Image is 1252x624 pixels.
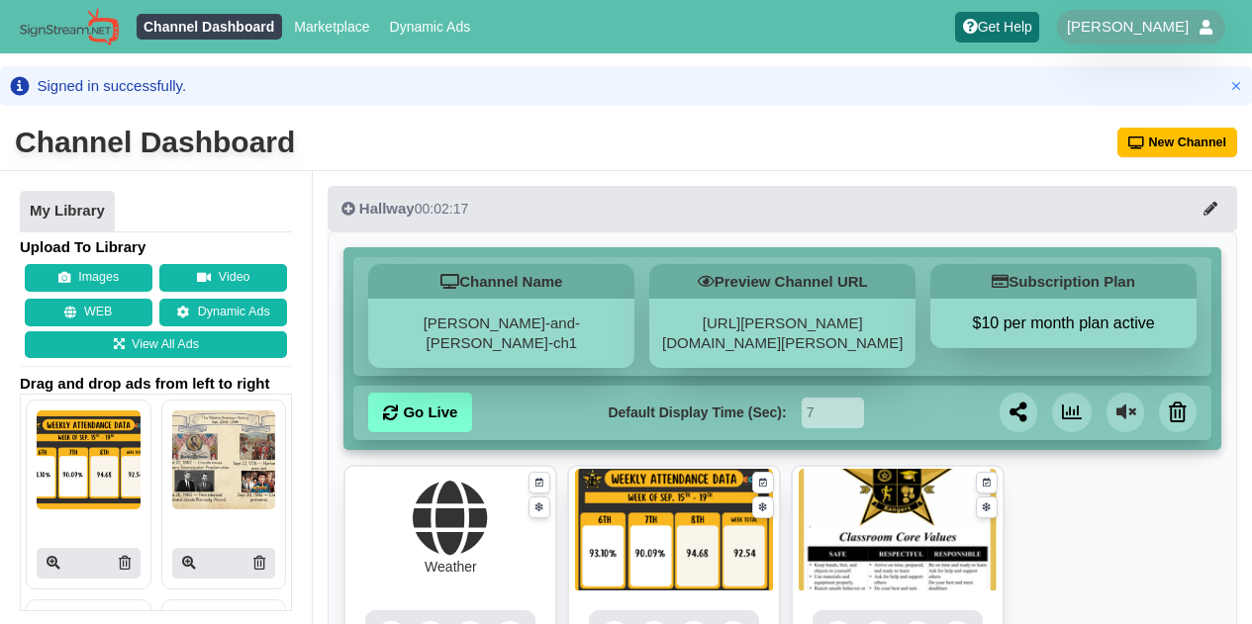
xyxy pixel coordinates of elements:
div: Channel Dashboard [15,123,295,162]
img: P250x250 image processing20250922 1764768 s82nzq [172,410,276,509]
img: P250x250 image processing20250923 1793698 13iyj1q [37,410,141,509]
span: [PERSON_NAME] [1067,17,1189,37]
span: Hallway [359,200,415,217]
a: My Library [20,191,115,232]
a: Channel Dashboard [137,14,282,40]
a: View All Ads [25,331,287,359]
a: Dynamic Ads [382,14,478,40]
h5: Preview Channel URL [649,264,915,299]
button: Hallway00:02:17 [328,186,1237,231]
button: Video [159,264,287,292]
input: Seconds [802,398,864,428]
img: Sign Stream.NET [20,8,119,46]
button: $10 per month plan active [930,313,1197,333]
label: Default Display Time (Sec): [608,402,786,423]
a: Get Help [955,12,1039,43]
h5: Channel Name [368,264,634,299]
div: [PERSON_NAME]-and-[PERSON_NAME]-ch1 [368,299,634,368]
h4: Upload To Library [20,237,292,257]
a: Dynamic Ads [159,299,287,326]
div: 00:02:17 [341,199,468,219]
span: Drag and drop ads from left to right [20,374,292,394]
a: Marketplace [287,14,377,40]
a: Go Live [368,393,472,432]
button: WEB [25,299,152,326]
div: Signed in successfully. [38,76,187,96]
button: New Channel [1117,128,1238,157]
button: Close [1226,76,1246,96]
img: 1802.340 kb [799,469,997,592]
a: [URL][PERSON_NAME][DOMAIN_NAME][PERSON_NAME] [662,314,903,351]
button: Images [25,264,152,292]
div: Weather [425,557,477,578]
h5: Subscription Plan [930,264,1197,299]
img: 2.562 mb [575,469,773,592]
